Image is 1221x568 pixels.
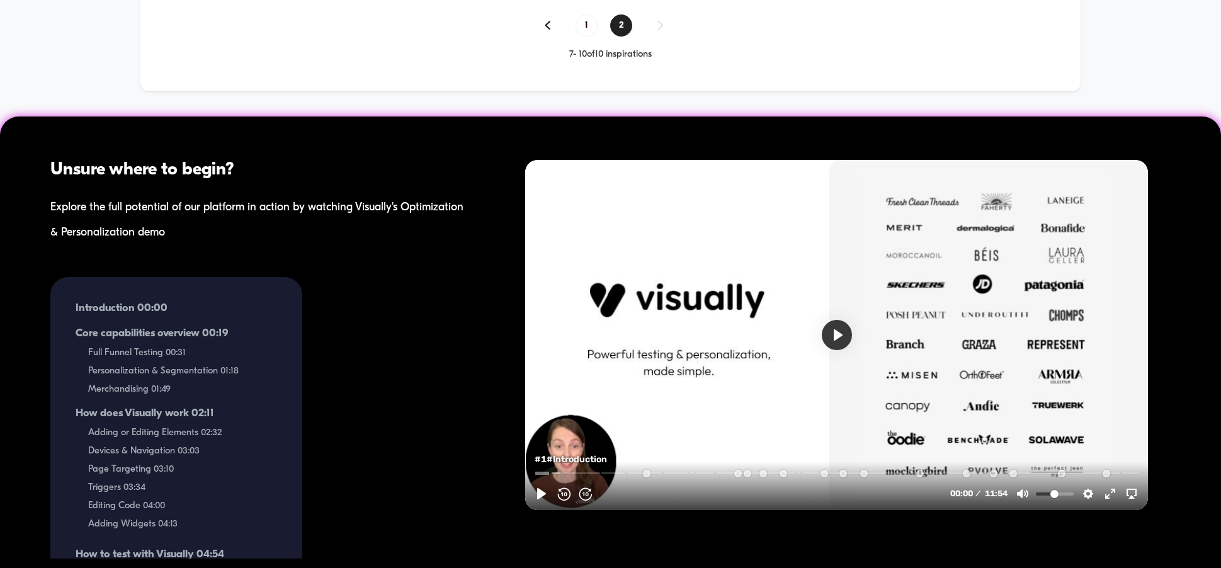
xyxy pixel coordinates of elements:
div: Explore the full potential of our platform in action by watching Visually's Optimization & Person... [50,195,464,246]
span: Page Targeting 03:10 [88,464,277,475]
span: Adding Widgets 04:13 [88,519,277,530]
span: Core capabilities overview 00:19 [76,327,277,340]
span: Introduction 00:00 [76,302,277,315]
span: How does Visually work 02:11 [76,407,277,420]
img: pagination back [545,21,550,30]
span: Full Funnel Testing 00:31 [88,348,277,358]
div: 7 - 10 of 10 inspirations [178,49,1043,60]
span: Merchandising 01:49 [88,384,277,395]
iframe: Visually Product Demo [525,160,1148,510]
span: How to test with Visually 04:54 [76,548,277,561]
span: Devices & Navigation 03:03 [88,446,277,457]
div: Unsure where to begin? [50,157,464,183]
span: Editing Code 04:00 [88,501,277,511]
span: Triggers 03:34 [88,482,277,493]
span: Adding or Editing Elements 02:32 [88,428,277,438]
span: 2 [610,14,632,37]
span: Personalization & Segmentation 01:18 [88,366,277,377]
span: 1 [576,14,598,37]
